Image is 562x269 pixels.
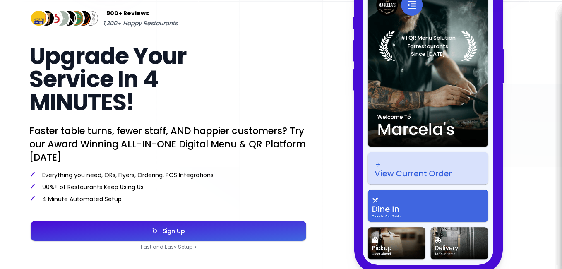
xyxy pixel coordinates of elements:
span: ✓ [29,181,36,192]
img: Review Img [67,9,85,28]
p: Everything you need, QRs, Flyers, Ordering, POS Integrations [29,171,307,179]
img: Review Img [74,9,93,28]
span: 900+ Reviews [106,8,149,18]
p: Fast and Easy Setup ➜ [29,244,307,250]
p: Faster table turns, fewer staff, AND happier customers? Try our Award Winning ALL-IN-ONE Digital ... [29,124,307,164]
p: 90%+ of Restaurants Keep Using Us [29,183,307,191]
button: Sign Up [31,221,306,241]
span: ✓ [29,169,36,180]
img: Laurel [379,31,477,61]
p: 4 Minute Automated Setup [29,195,307,203]
img: Review Img [81,9,100,28]
div: Sign Up [159,228,185,234]
img: Review Img [59,9,78,28]
img: Review Img [52,9,70,28]
img: Review Img [29,9,48,28]
span: ✓ [29,193,36,204]
img: Review Img [37,9,55,28]
span: 1,200+ Happy Restaurants [103,18,178,28]
span: Upgrade Your Service In 4 MINUTES! [29,40,186,119]
img: Review Img [44,9,63,28]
